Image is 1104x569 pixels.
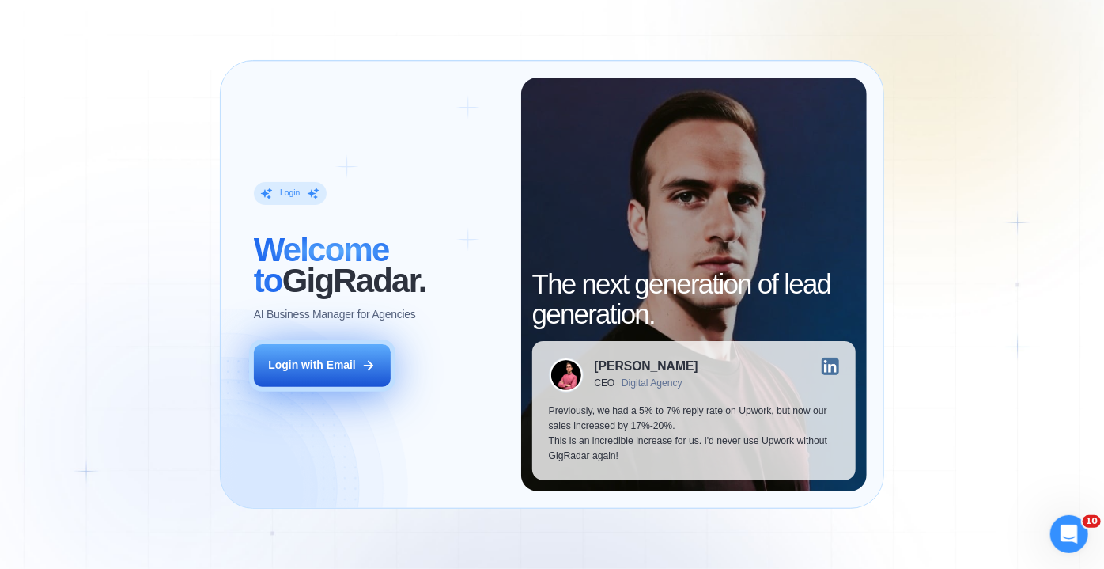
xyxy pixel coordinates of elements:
[1050,515,1088,553] iframe: Intercom live chat
[254,344,391,387] button: Login with Email
[254,235,505,296] h2: ‍ GigRadar.
[1083,515,1101,528] span: 10
[595,360,698,373] div: [PERSON_NAME]
[622,378,682,389] div: Digital Agency
[268,358,355,373] div: Login with Email
[532,269,856,330] h2: The next generation of lead generation.
[280,188,300,199] div: Login
[595,378,615,389] div: CEO
[549,404,840,465] p: Previously, we had a 5% to 7% reply rate on Upwork, but now our sales increased by 17%-20%. This ...
[254,307,416,322] p: AI Business Manager for Agencies
[254,231,389,298] span: Welcome to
